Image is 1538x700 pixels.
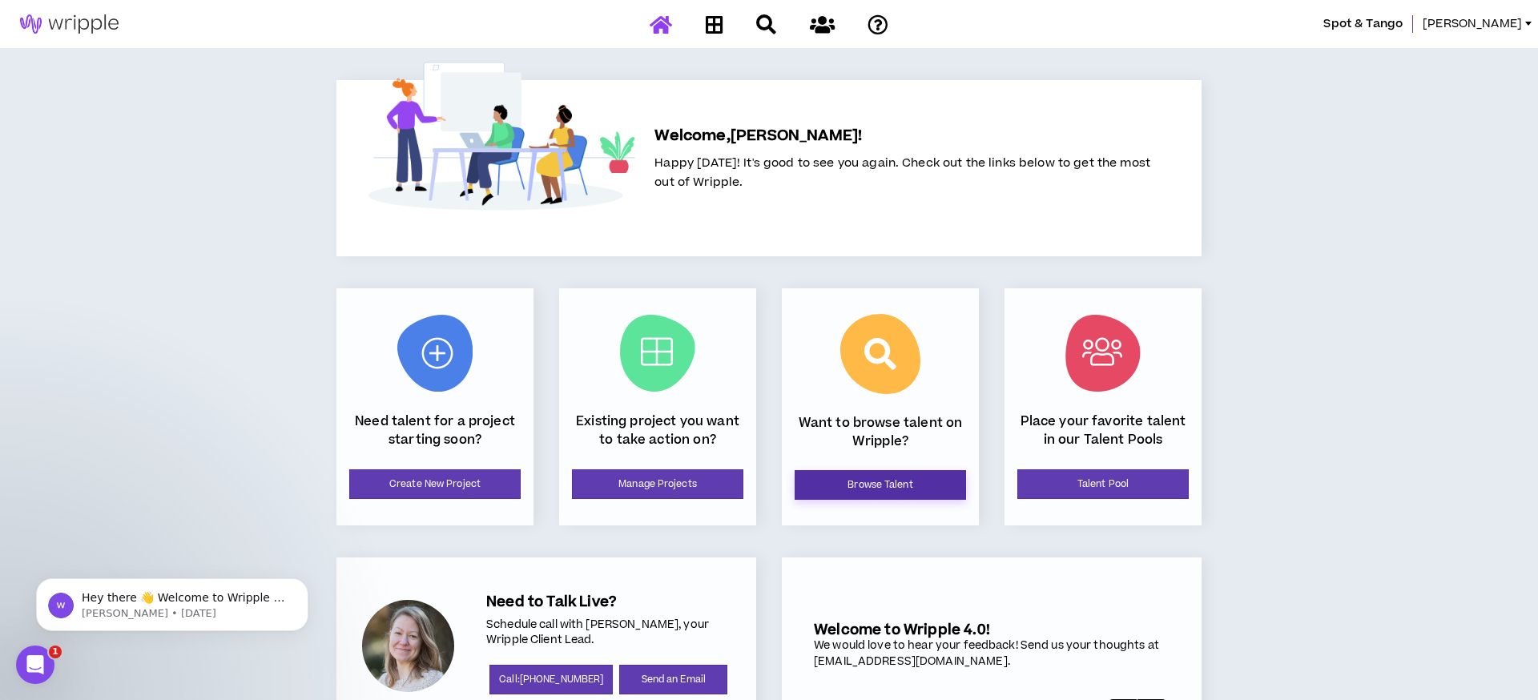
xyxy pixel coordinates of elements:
p: Place your favorite talent in our Talent Pools [1017,412,1189,449]
span: Spot & Tango [1323,15,1403,33]
iframe: Intercom notifications message [12,545,332,657]
img: New Project [397,315,473,392]
a: Call:[PHONE_NUMBER] [489,665,613,694]
p: Existing project you want to take action on? [572,412,743,449]
h5: Welcome, [PERSON_NAME] ! [654,125,1150,147]
span: 1 [49,646,62,658]
h5: Need to Talk Live? [486,593,731,610]
img: Current Projects [620,315,695,392]
span: Happy [DATE]! It's good to see you again. Check out the links below to get the most out of Wripple. [654,155,1150,191]
p: Schedule call with [PERSON_NAME], your Wripple Client Lead. [486,618,731,649]
span: [PERSON_NAME] [1423,15,1522,33]
a: Manage Projects [572,469,743,499]
a: Send an Email [619,665,727,694]
p: Need talent for a project starting soon? [349,412,521,449]
h5: Welcome to Wripple 4.0! [814,622,1170,638]
div: Angie V. [362,600,454,692]
p: Want to browse talent on Wripple? [795,414,966,450]
a: Browse Talent [795,470,966,500]
iframe: Intercom live chat [16,646,54,684]
a: Talent Pool [1017,469,1189,499]
img: Talent Pool [1065,315,1141,392]
a: Create New Project [349,469,521,499]
div: We would love to hear your feedback! Send us your thoughts at [EMAIL_ADDRESS][DOMAIN_NAME]. [814,638,1170,670]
